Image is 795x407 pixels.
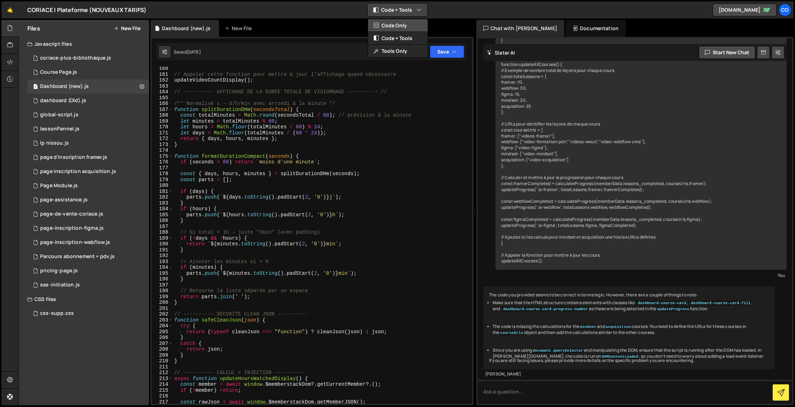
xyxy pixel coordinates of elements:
div: 183 [152,200,173,206]
div: 9370/40327.js [27,165,149,179]
div: 9370/22000.css [27,306,149,320]
div: 9370/35061.js [27,65,149,79]
div: 175 [152,154,173,160]
div: 200 [152,300,173,306]
div: 176 [152,159,173,165]
div: 9370/20413.js [27,235,149,250]
div: [DATE] [187,49,201,55]
div: 9370/44599.js [27,79,149,94]
div: 168 [152,112,173,118]
div: pricing-page.js [40,268,78,274]
div: 210 [152,358,173,364]
div: 172 [152,136,173,142]
div: 9370/24191.js [27,136,149,150]
div: sas-initiation.js [40,282,80,288]
div: CSS files [19,292,149,306]
div: 196 [152,276,173,282]
div: 166 [152,101,173,107]
div: New File [225,25,254,32]
div: 190 [152,241,173,247]
div: 9370/20417.js [27,193,149,207]
div: page inscription acquisition.js [40,168,116,175]
div: 194 [152,264,173,271]
div: 178 [152,171,173,177]
button: Tools Only [368,45,428,57]
div: 164 [152,89,173,95]
div: 205 [152,329,173,335]
div: 197 [152,282,173,288]
code: .dashboard-course-card-progress-number [500,307,589,312]
div: 188 [152,229,173,235]
div: 9370/21322.js [27,207,149,221]
code: acquisition [605,324,631,329]
button: Code Only [368,19,428,32]
span: 1 [33,84,38,90]
div: 186 [152,218,173,224]
button: Code + Tools [368,4,427,16]
div: page-inscription-webflow.js [40,239,110,246]
div: 177 [152,165,173,171]
h2: Slater AI [487,49,515,56]
code: document.querySelector [532,348,584,353]
div: 187 [152,224,173,230]
code: mindset [580,324,597,329]
div: dashboard (Old).js [40,97,86,104]
button: Save [430,45,464,58]
div: 204 [152,323,173,329]
div: Documentation [566,20,626,37]
div: page-inscription-figma.js [40,225,104,232]
h2: Files [27,24,40,32]
div: 184 [152,206,173,212]
div: 199 [152,294,173,300]
div: 9370/20409.js [27,108,149,122]
a: 🤙 [1,1,19,18]
div: css-supp.css [40,310,74,317]
div: 195 [152,271,173,277]
div: Dashboard (new).js [40,83,89,90]
div: 209 [152,352,173,358]
div: 201 [152,306,173,312]
div: 167 [152,107,173,113]
div: 189 [152,235,173,241]
div: 9370/20416.js [27,51,149,65]
div: 9370/31627.js [27,278,149,292]
div: 181 [152,189,173,195]
div: 180 [152,183,173,189]
code: .dashboard-course-card-fill [688,301,751,306]
div: page-assistance.js [40,197,88,203]
div: You [497,272,785,279]
div: 170 [152,124,173,130]
div: 214 [152,381,173,388]
div: 9370/20418.js [27,122,149,136]
div: Page Module.js [40,183,78,189]
code: courseUrls [499,330,524,335]
code: .dashboard-course-card [635,301,687,306]
div: Saved [174,49,201,55]
div: lessonPannel.js [40,126,79,132]
div: 192 [152,253,173,259]
div: 217 [152,399,173,405]
div: 162 [152,77,173,83]
div: Course Page.js [40,69,77,76]
div: 9370/20414.js [27,221,149,235]
div: 9370/35064.js [27,179,149,193]
code: DOMContentLoaded [601,354,639,359]
div: 202 [152,311,173,317]
li: Make sure that the HTML structure contains elements with classes like , , and as these are being ... [493,300,769,312]
div: 213 [152,376,173,382]
div: 163 [152,83,173,89]
div: 206 [152,335,173,341]
div: 207 [152,341,173,347]
button: New File [114,26,141,31]
div: The code you provided seems to be correct in terms logic. However, there are a couple of things t... [483,286,774,369]
div: 215 [152,388,173,394]
div: 179 [152,177,173,183]
div: Javascript files [19,37,149,51]
div: 169 [152,118,173,124]
div: 165 [152,95,173,101]
div: 203 [152,317,173,323]
div: 9370/20410.js [27,94,149,108]
div: Dashboard (new).js [162,25,210,32]
div: global-script.js [40,112,78,118]
div: 9370/40321.js [27,150,149,165]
